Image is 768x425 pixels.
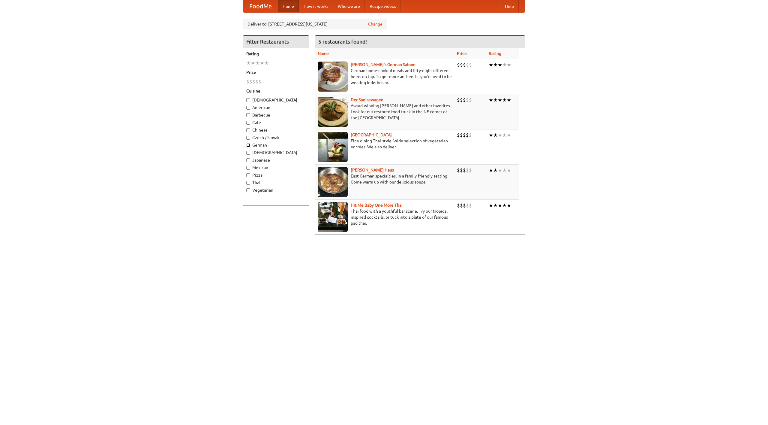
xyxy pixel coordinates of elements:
li: $ [457,97,460,103]
p: East German specialties, in a family-friendly setting. Come warm up with our delicious soups. [318,173,452,185]
li: ★ [502,62,507,68]
label: German [246,142,306,148]
input: Mexican [246,166,250,170]
li: $ [457,132,460,138]
input: Barbecue [246,113,250,117]
li: $ [466,132,469,138]
li: $ [466,167,469,174]
p: Fine dining Thai-style. Wide selection of vegetarian entrées. We also deliver. [318,138,452,150]
label: Chinese [246,127,306,133]
label: [DEMOGRAPHIC_DATA] [246,97,306,103]
li: $ [466,202,469,209]
li: ★ [498,97,502,103]
li: $ [466,62,469,68]
li: ★ [493,132,498,138]
li: ★ [246,60,251,66]
li: ★ [498,62,502,68]
a: Help [500,0,519,12]
li: $ [249,78,252,85]
input: Pizza [246,173,250,177]
li: $ [466,97,469,103]
p: German home-cooked meals and fifty-eight different beers on tap. To get more authentic, you'd nee... [318,68,452,86]
li: ★ [489,132,493,138]
li: ★ [260,60,264,66]
li: ★ [489,202,493,209]
li: $ [460,97,463,103]
a: Price [457,51,467,56]
a: [PERSON_NAME]'s German Saloon [351,62,415,67]
a: Der Speisewagen [351,97,383,102]
input: Vegetarian [246,188,250,192]
li: ★ [498,202,502,209]
label: [DEMOGRAPHIC_DATA] [246,150,306,156]
li: $ [457,167,460,174]
a: Who we are [333,0,365,12]
li: ★ [502,132,507,138]
input: Czech / Slovak [246,136,250,140]
li: ★ [498,167,502,174]
li: $ [255,78,258,85]
label: American [246,105,306,111]
li: ★ [489,97,493,103]
h5: Price [246,69,306,75]
li: ★ [502,202,507,209]
li: ★ [493,202,498,209]
li: ★ [507,97,511,103]
li: $ [463,202,466,209]
h5: Cuisine [246,88,306,94]
img: esthers.jpg [318,62,348,92]
label: Thai [246,180,306,186]
li: $ [460,132,463,138]
a: Name [318,51,329,56]
li: ★ [502,97,507,103]
a: Hit Me Baby One More Thai [351,203,403,208]
label: Barbecue [246,112,306,118]
li: $ [460,62,463,68]
li: $ [460,167,463,174]
li: $ [457,202,460,209]
label: Pizza [246,172,306,178]
input: German [246,143,250,147]
li: $ [463,97,466,103]
label: Vegetarian [246,187,306,193]
a: How it works [299,0,333,12]
li: $ [469,62,472,68]
li: ★ [251,60,255,66]
a: Recipe videos [365,0,401,12]
a: [GEOGRAPHIC_DATA] [351,132,392,137]
li: $ [469,97,472,103]
li: $ [463,167,466,174]
li: $ [246,78,249,85]
li: $ [463,62,466,68]
ng-pluralize: 5 restaurants found! [318,39,367,44]
img: kohlhaus.jpg [318,167,348,197]
img: babythai.jpg [318,202,348,232]
li: $ [258,78,261,85]
input: [DEMOGRAPHIC_DATA] [246,98,250,102]
label: Cafe [246,120,306,126]
b: [PERSON_NAME] Haus [351,168,394,172]
li: ★ [255,60,260,66]
a: FoodMe [243,0,278,12]
li: ★ [489,167,493,174]
li: $ [460,202,463,209]
label: Mexican [246,165,306,171]
p: Thai food with a youthful bar scene. Try our tropical inspired cocktails, or tuck into a plate of... [318,208,452,226]
li: ★ [264,60,269,66]
a: Home [278,0,299,12]
label: Japanese [246,157,306,163]
div: Deliver to: [STREET_ADDRESS][US_STATE] [243,19,387,29]
li: $ [469,167,472,174]
li: ★ [507,132,511,138]
li: ★ [498,132,502,138]
li: $ [469,132,472,138]
input: Cafe [246,121,250,125]
img: speisewagen.jpg [318,97,348,127]
li: ★ [507,202,511,209]
a: Change [368,21,382,27]
li: ★ [493,97,498,103]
